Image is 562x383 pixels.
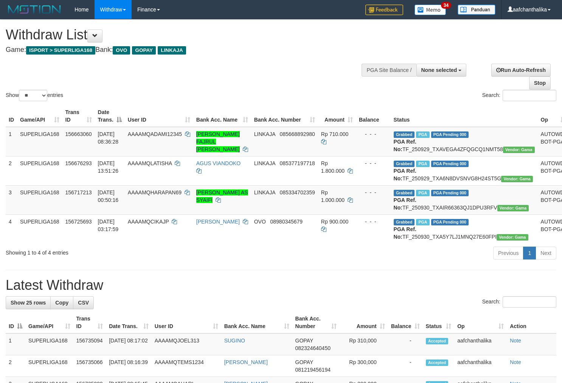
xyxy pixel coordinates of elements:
td: 2 [6,156,17,185]
a: Note [510,338,521,344]
td: [DATE] 08:17:02 [106,333,152,355]
td: Rp 310,000 [340,333,388,355]
span: Vendor URL: https://trx31.1velocity.biz [503,147,535,153]
div: - - - [359,189,388,196]
span: 156676293 [65,160,92,166]
div: PGA Site Balance / [362,64,416,77]
span: Grabbed [394,131,415,138]
input: Search: [503,296,556,308]
h1: Withdraw List [6,27,367,42]
td: SUPERLIGA168 [17,127,62,156]
a: 1 [523,247,536,260]
div: Showing 1 to 4 of 4 entries [6,246,228,256]
a: Note [510,359,521,365]
span: Copy 082324640450 to clipboard [295,345,331,351]
td: TF_250930_TXAIR66363QJ1DPU3RFV [391,185,538,214]
th: Bank Acc. Name: activate to sort column ascending [193,105,251,127]
span: [DATE] 08:36:28 [98,131,119,145]
td: AAAAMQJOEL313 [152,333,221,355]
th: Action [507,312,556,333]
a: Stop [529,77,551,89]
td: 1 [6,127,17,156]
th: User ID: activate to sort column ascending [152,312,221,333]
h4: Game: Bank: [6,46,367,54]
th: Status [391,105,538,127]
a: Show 25 rows [6,296,51,309]
span: AAAAMQHARAPAN69 [128,189,182,195]
a: SUGINO [224,338,245,344]
span: OVO [254,219,266,225]
td: TF_250929_TXA6N8DVSNVG8H24ST5G [391,156,538,185]
span: Copy 085377197718 to clipboard [279,160,315,166]
a: CSV [73,296,94,309]
span: Accepted [426,360,449,366]
span: Accepted [426,338,449,344]
th: Date Trans.: activate to sort column descending [95,105,125,127]
th: ID: activate to sort column descending [6,312,25,333]
td: 3 [6,185,17,214]
span: Copy 081219456194 to clipboard [295,367,331,373]
th: Date Trans.: activate to sort column ascending [106,312,152,333]
th: Game/API: activate to sort column ascending [17,105,62,127]
td: 2 [6,355,25,377]
span: PGA Pending [431,219,469,225]
a: [PERSON_NAME] AS SYAIFI [196,189,248,203]
th: User ID: activate to sort column ascending [125,105,193,127]
img: panduan.png [458,5,495,15]
span: Rp 1.800.000 [321,160,345,174]
b: PGA Ref. No: [394,197,416,211]
span: Vendor URL: https://trx31.1velocity.biz [497,205,529,211]
th: Balance: activate to sort column ascending [388,312,423,333]
td: - [388,333,423,355]
span: Marked by aafnonsreyleab [416,190,429,196]
th: Trans ID: activate to sort column ascending [73,312,106,333]
td: SUPERLIGA168 [25,333,73,355]
span: CSV [78,300,89,306]
td: SUPERLIGA168 [25,355,73,377]
span: LINKAJA [158,46,186,55]
div: - - - [359,218,388,225]
span: GOPAY [132,46,156,55]
button: None selected [416,64,467,77]
span: None selected [421,67,457,73]
td: SUPERLIGA168 [17,185,62,214]
th: Bank Acc. Number: activate to sort column ascending [292,312,340,333]
span: GOPAY [295,359,313,365]
span: Show 25 rows [11,300,46,306]
span: ISPORT > SUPERLIGA168 [26,46,95,55]
span: Copy [55,300,68,306]
span: Copy 085334702359 to clipboard [279,189,315,195]
span: Marked by aafnonsreyleab [416,219,429,225]
div: - - - [359,159,388,167]
th: Op: activate to sort column ascending [454,312,507,333]
span: [DATE] 00:50:16 [98,189,119,203]
span: Marked by aafchhiseyha [416,131,429,138]
label: Show entries [6,90,63,101]
span: Marked by aafsoycanthlai [416,161,429,167]
a: Previous [493,247,523,260]
span: Grabbed [394,161,415,167]
td: [DATE] 08:16:39 [106,355,152,377]
span: 156663060 [65,131,92,137]
a: [PERSON_NAME] FAJRUL [PERSON_NAME] [196,131,240,152]
span: LINKAJA [254,160,275,166]
td: 1 [6,333,25,355]
b: PGA Ref. No: [394,168,416,181]
span: 156725693 [65,219,92,225]
span: AAAAMQCIKAJP [128,219,169,225]
b: PGA Ref. No: [394,226,416,240]
img: MOTION_logo.png [6,4,63,15]
img: Button%20Memo.svg [415,5,446,15]
td: aafchanthalika [454,355,507,377]
td: Rp 300,000 [340,355,388,377]
th: ID [6,105,17,127]
th: Bank Acc. Number: activate to sort column ascending [251,105,318,127]
th: Game/API: activate to sort column ascending [25,312,73,333]
span: Rp 710.000 [321,131,348,137]
td: TF_250929_TXAVEGA4ZFQGCQ1NMT58 [391,127,538,156]
a: Copy [50,296,73,309]
span: Grabbed [394,219,415,225]
td: aafchanthalika [454,333,507,355]
span: AAAAMQADAMI12345 [128,131,182,137]
span: Vendor URL: https://trx31.1velocity.biz [497,234,528,241]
